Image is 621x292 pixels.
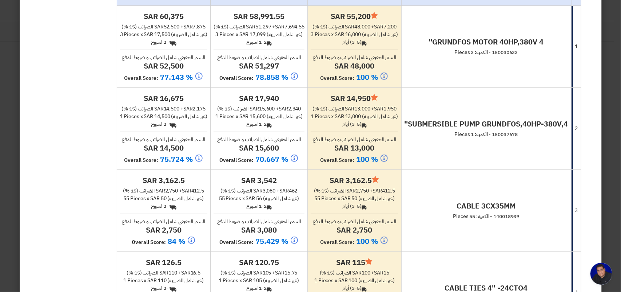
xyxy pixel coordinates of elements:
h4: SUBMERSIBLE PUMP GRUNDFOS,40HP-380V,4'' [405,119,568,129]
span: 1 [215,113,218,120]
div: 2,750 + 412.5 الضرائب (15 %) [120,187,207,195]
span: Pieces x [130,195,149,202]
span: السعر الحقيقي شامل الضرائب و ضروط الدفع [217,218,300,225]
span: Pieces x [318,277,337,284]
span: Pieces x [226,195,245,202]
h4: sar 60,375 [120,12,207,21]
div: (3-5) أيام [311,120,398,128]
span: السعر الحقيقي شامل الضرائب و ضروط الدفع [122,218,205,225]
span: 84 % [168,236,185,247]
span: sar [182,187,191,195]
span: sar [374,105,384,113]
td: 1 [571,5,581,87]
h4: sar 52,500 [120,61,207,71]
span: 55 [219,195,225,202]
span: (غير شامل الضريبه) [263,195,299,202]
span: (غير شامل الضريبه) [362,113,398,120]
span: 150030633 - الكمية: 3 Pieces [454,48,518,56]
span: 78.858 % [255,72,288,83]
span: Pieces x [223,277,242,284]
h4: sar 115 [311,258,398,267]
span: sar [347,187,356,195]
div: 1-2 اسبوع [214,284,304,292]
div: 2-4 اسبوع [120,284,207,292]
div: 105 + 15.75 الضرائب (15 %) [214,269,304,277]
span: 77.143 % [160,72,193,83]
h4: sar 55,200 [311,12,398,21]
td: 3 [571,170,581,252]
span: sar [159,269,169,277]
span: 100 % [356,154,378,165]
div: 110 + 16.5 الضرائب (15 %) [120,269,207,277]
span: 100 % [356,72,378,83]
span: sar [279,187,289,195]
h4: sar 3,542 [214,176,304,185]
div: 51,297 + 7,694.55 الضرائب (15 %) [214,23,304,31]
span: Pieces x [219,31,238,38]
span: السعر الحقيقي شامل الضرائب و ضروط الدفع [313,136,396,143]
span: Pieces x [127,277,146,284]
div: 13,000 + 1,950 الضرائب (15 %) [311,105,398,113]
div: (3-5) أيام [311,38,398,46]
h4: sar 2,750 [311,225,398,235]
span: (غير شامل الضريبه) [168,277,204,284]
span: (غير شامل الضريبه) [171,113,207,120]
span: sar 13,000 [335,113,361,120]
div: 2-4 اسبوع [120,38,207,46]
h4: sar 14,500 [120,143,207,153]
span: sar [154,105,164,113]
span: sar [183,23,193,31]
span: sar 100 [338,277,357,284]
span: 75.724 % [160,154,193,165]
div: 2,750 + 412.5 الضرائب (15 %) [311,187,398,195]
span: sar [156,187,165,195]
span: sar [345,105,355,113]
span: 70.667 % [255,154,288,165]
span: sar [246,23,256,31]
span: sar [181,269,191,277]
span: Overall Score: [219,156,254,164]
span: sar 50 [341,195,357,202]
span: (غير شامل الضريبه) [263,277,299,284]
span: Overall Score: [219,74,254,82]
span: السعر الحقيقي شامل الضرائب و ضروط الدفع [217,136,300,143]
h4: sar 2,750 [120,225,207,235]
span: Pieces x [315,113,334,120]
span: Overall Score: [124,74,158,82]
span: (غير شامل الضريبه) [171,31,207,38]
span: sar 105 [243,277,262,284]
span: sar [250,105,259,113]
span: sar 17,500 [144,31,170,38]
div: 2-4 اسبوع [120,120,207,128]
span: Overall Score: [320,156,354,164]
h4: CABLE 3CX35MM [405,201,568,211]
h4: sar 51,297 [214,61,304,71]
span: Pieces x [124,113,143,120]
span: 75.429 % [255,236,288,247]
span: sar [253,187,263,195]
span: sar 17,099 [239,31,266,38]
div: Open chat [590,263,612,285]
span: sar 50 [150,195,166,202]
span: sar 56 [246,195,262,202]
div: 15,600 + 2,340 الضرائب (15 %) [214,105,304,113]
div: 3,080 + 462 الضرائب (15 %) [214,187,304,195]
span: 1 [219,277,222,284]
h4: sar 15,600 [214,143,304,153]
td: 2 [571,87,581,170]
span: (غير شامل الضريبه) [267,31,303,38]
span: sar [374,23,384,31]
span: sar 110 [147,277,166,284]
h4: sar 13,000 [311,143,398,153]
span: (غير شامل الضريبه) [267,113,303,120]
div: 48,000 + 7,200 الضرائب (15 %) [311,23,398,31]
div: 52,500 + 7,875 الضرائب (15 %) [120,23,207,31]
span: 55 [314,195,320,202]
h4: sar 3,080 [214,225,304,235]
span: Overall Score: [219,238,254,246]
span: السعر الحقيقي شامل الضرائب و ضروط الدفع [122,136,205,143]
h4: sar 126.5 [120,258,207,267]
span: 3 [215,31,218,38]
span: sar [154,23,164,31]
span: 150037678 - الكمية: 1 Pieces [454,131,518,138]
